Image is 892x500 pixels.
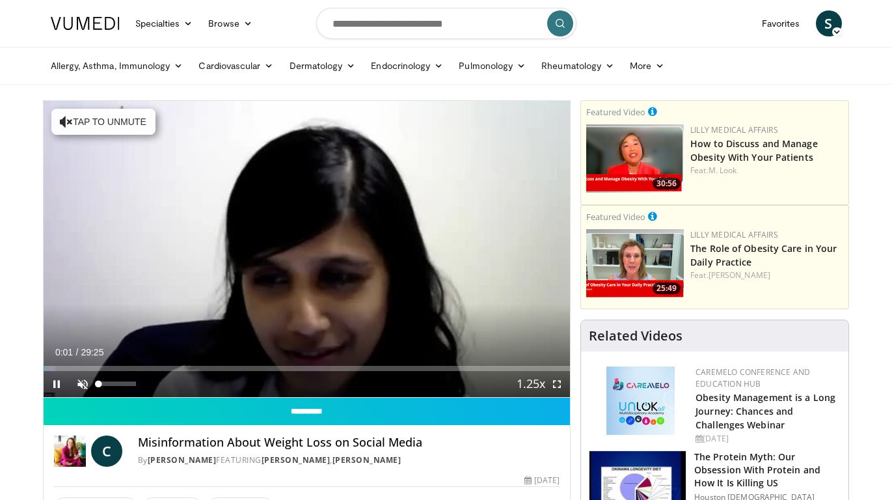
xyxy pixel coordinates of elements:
[690,137,818,163] a: How to Discuss and Manage Obesity With Your Patients
[586,211,645,223] small: Featured Video
[262,454,331,465] a: [PERSON_NAME]
[586,124,684,193] img: c98a6a29-1ea0-4bd5-8cf5-4d1e188984a7.png.150x105_q85_crop-smart_upscale.png
[518,371,544,397] button: Playback Rate
[690,229,778,240] a: Lilly Medical Affairs
[70,371,96,397] button: Unmute
[44,366,571,371] div: Progress Bar
[709,165,737,176] a: M. Look
[606,367,675,435] img: 45df64a9-a6de-482c-8a90-ada250f7980c.png.150x105_q85_autocrop_double_scale_upscale_version-0.2.jpg
[754,10,808,36] a: Favorites
[816,10,842,36] a: S
[81,347,103,357] span: 29:25
[534,53,622,79] a: Rheumatology
[51,17,120,30] img: VuMedi Logo
[148,454,217,465] a: [PERSON_NAME]
[696,367,810,389] a: CaReMeLO Conference and Education Hub
[282,53,364,79] a: Dermatology
[138,454,560,466] div: By FEATURING ,
[586,124,684,193] a: 30:56
[332,454,401,465] a: [PERSON_NAME]
[191,53,281,79] a: Cardiovascular
[91,436,122,467] a: C
[316,8,576,39] input: Search topics, interventions
[544,371,570,397] button: Fullscreen
[694,451,841,490] h3: The Protein Myth: Our Obsession With Protein and How It Is Killing US
[44,101,571,398] video-js: Video Player
[43,53,191,79] a: Allergy, Asthma, Immunology
[51,109,155,135] button: Tap to unmute
[690,124,778,135] a: Lilly Medical Affairs
[138,436,560,450] h4: Misinformation About Weight Loss on Social Media
[586,106,645,118] small: Featured Video
[696,433,838,445] div: [DATE]
[524,475,560,486] div: [DATE]
[622,53,672,79] a: More
[128,10,201,36] a: Specialties
[589,328,683,344] h4: Related Videos
[55,347,73,357] span: 0:01
[690,242,837,268] a: The Role of Obesity Care in Your Daily Practice
[586,229,684,298] img: e1208b6b-349f-4914-9dd7-f97803bdbf1d.png.150x105_q85_crop-smart_upscale.png
[586,229,684,298] a: 25:49
[653,178,681,189] span: 30:56
[690,270,843,281] div: Feat.
[690,165,843,176] div: Feat.
[54,436,86,467] img: Dr. Carolynn Francavilla
[44,371,70,397] button: Pause
[99,382,136,386] div: Volume Level
[200,10,260,36] a: Browse
[363,53,451,79] a: Endocrinology
[653,283,681,294] span: 25:49
[696,391,835,431] a: Obesity Management is a Long Journey: Chances and Challenges Webinar
[451,53,534,79] a: Pulmonology
[76,347,79,357] span: /
[709,270,770,281] a: [PERSON_NAME]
